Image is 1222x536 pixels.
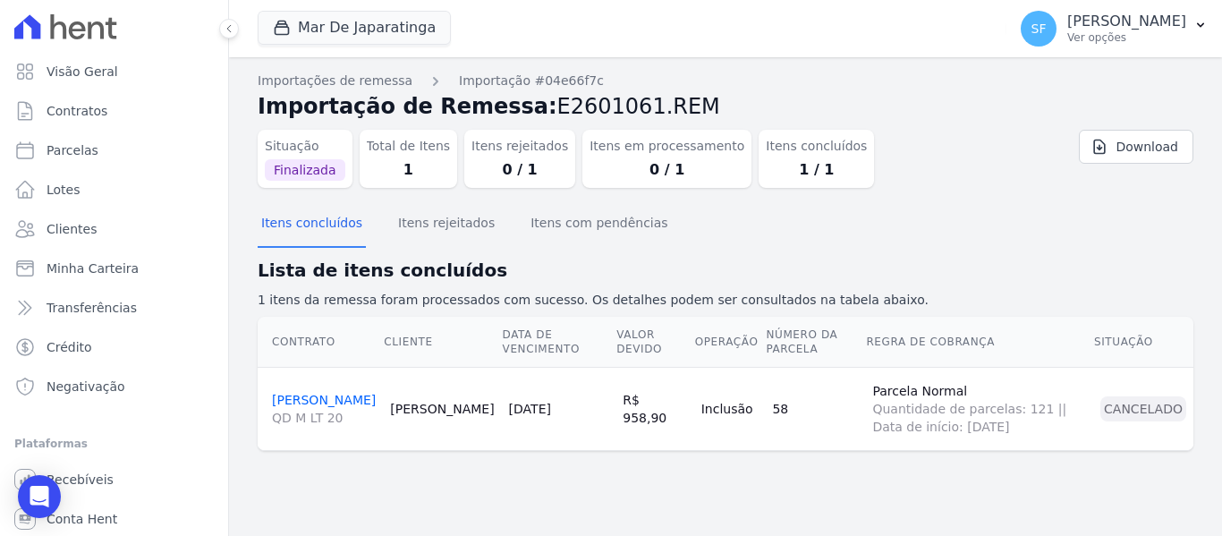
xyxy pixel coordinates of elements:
[14,433,214,455] div: Plataformas
[383,317,501,368] th: Cliente
[1067,13,1186,30] p: [PERSON_NAME]
[47,471,114,489] span: Recebíveis
[1093,317,1193,368] th: Situação
[367,159,451,181] dd: 1
[47,299,137,317] span: Transferências
[471,137,568,156] dt: Itens rejeitados
[47,102,107,120] span: Contratos
[7,329,221,365] a: Crédito
[367,137,451,156] dt: Total de Itens
[47,259,139,277] span: Minha Carteira
[258,90,1193,123] h2: Importação de Remessa:
[258,257,1193,284] h2: Lista de itens concluídos
[7,54,221,89] a: Visão Geral
[47,378,125,396] span: Negativação
[7,132,221,168] a: Parcelas
[1031,22,1047,35] span: SF
[7,172,221,208] a: Lotes
[557,94,720,119] span: E2601061.REM
[265,159,345,181] span: Finalizada
[47,181,81,199] span: Lotes
[502,367,616,450] td: [DATE]
[766,159,867,181] dd: 1 / 1
[694,317,766,368] th: Operação
[258,11,451,45] button: Mar De Japaratinga
[459,72,604,90] a: Importação #04e66f7c
[7,211,221,247] a: Clientes
[383,367,501,450] td: [PERSON_NAME]
[272,409,376,427] span: QD M LT 20
[590,137,744,156] dt: Itens em processamento
[47,63,118,81] span: Visão Geral
[615,367,693,450] td: R$ 958,90
[7,93,221,129] a: Contratos
[527,201,671,248] button: Itens com pendências
[258,201,366,248] button: Itens concluídos
[1067,30,1186,45] p: Ver opções
[590,159,744,181] dd: 0 / 1
[872,400,1086,436] span: Quantidade de parcelas: 121 || Data de início: [DATE]
[18,475,61,518] div: Open Intercom Messenger
[272,393,376,427] a: [PERSON_NAME]QD M LT 20
[865,317,1093,368] th: Regra de Cobrança
[7,369,221,404] a: Negativação
[7,462,221,498] a: Recebíveis
[47,141,98,159] span: Parcelas
[1100,396,1186,421] div: Cancelado
[258,291,1193,310] p: 1 itens da remessa foram processados com sucesso. Os detalhes podem ser consultados na tabela aba...
[265,137,345,156] dt: Situação
[258,317,383,368] th: Contrato
[258,72,412,90] a: Importações de remessa
[1079,130,1193,164] a: Download
[47,220,97,238] span: Clientes
[1006,4,1222,54] button: SF [PERSON_NAME] Ver opções
[765,317,865,368] th: Número da Parcela
[7,251,221,286] a: Minha Carteira
[7,290,221,326] a: Transferências
[694,367,766,450] td: Inclusão
[766,137,867,156] dt: Itens concluídos
[765,367,865,450] td: 58
[258,72,1193,90] nav: Breadcrumb
[47,510,117,528] span: Conta Hent
[615,317,693,368] th: Valor devido
[47,338,92,356] span: Crédito
[395,201,498,248] button: Itens rejeitados
[471,159,568,181] dd: 0 / 1
[502,317,616,368] th: Data de Vencimento
[865,367,1093,450] td: Parcela Normal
